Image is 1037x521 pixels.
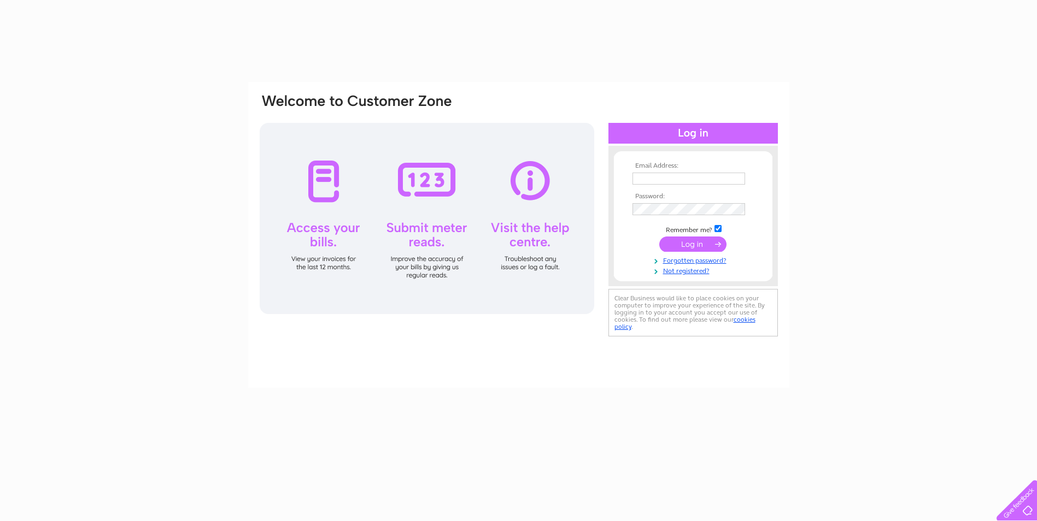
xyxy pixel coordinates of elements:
[614,316,755,330] a: cookies policy
[632,265,757,275] a: Not registered?
[608,289,778,336] div: Clear Business would like to place cookies on your computer to improve your experience of the sit...
[630,193,757,200] th: Password:
[630,162,757,170] th: Email Address:
[659,236,727,252] input: Submit
[632,254,757,265] a: Forgotten password?
[630,223,757,234] td: Remember me?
